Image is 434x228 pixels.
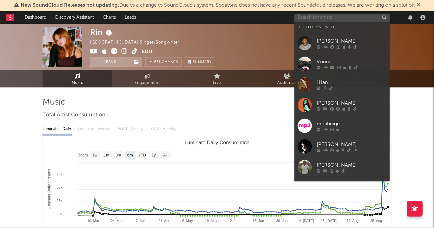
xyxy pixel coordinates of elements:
[185,140,250,145] text: Luminate Daily Consumption
[145,57,182,67] a: Benchmark
[158,219,169,223] text: 21. Apr
[253,219,264,223] text: 16. Jun
[213,79,221,87] span: Live
[417,3,420,8] span: Dismiss
[21,3,415,8] span: : Due to a change to SoundCloud's system, Sodatone does not have any recent Soundcloud releases. ...
[78,153,88,157] text: Zoom
[136,219,145,223] text: 7. Apr
[193,60,212,64] span: Summary
[138,153,146,157] text: YTD
[154,59,178,66] span: Benchmark
[98,11,120,24] a: Charts
[163,153,167,157] text: All
[56,185,62,189] text: 50k
[56,172,62,176] text: 75k
[252,70,322,87] a: Audience
[51,11,98,24] a: Discovery Assistant
[135,79,160,87] span: Engagement
[47,169,51,209] text: Luminate Daily Streams
[127,153,133,157] text: 6m
[20,11,51,24] a: Dashboard
[104,153,109,157] text: 1m
[87,219,99,223] text: 10. Mar
[43,111,105,119] span: Total Artist Consumption
[72,79,83,87] span: Music
[230,219,240,223] text: 2. Jun
[56,199,62,203] text: 25k
[297,219,314,223] text: 14. [DATE]
[317,58,386,66] div: Vonni
[347,219,358,223] text: 11. Aug
[205,219,218,223] text: 19. May
[317,120,386,128] div: mp3beige
[294,33,390,53] a: [PERSON_NAME]
[111,219,123,223] text: 24. Mar
[294,14,390,22] input: Search for artists
[294,53,390,74] a: Vonni
[120,11,141,24] a: Leads
[152,153,156,157] text: 1y
[370,219,382,223] text: 25. Aug
[298,24,386,31] div: Recently Viewed
[317,79,386,86] div: 1i1an1
[60,212,62,216] text: 0
[93,153,98,157] text: 1w
[317,37,386,45] div: [PERSON_NAME]
[294,95,390,115] a: [PERSON_NAME]
[185,57,215,67] button: Summary
[276,219,287,223] text: 30. Jun
[294,115,390,136] a: mp3beige
[294,136,390,157] a: [PERSON_NAME]
[321,219,338,223] text: 28. [DATE]
[317,99,386,107] div: [PERSON_NAME]
[294,157,390,177] a: [PERSON_NAME]
[90,27,114,38] div: Rin
[277,79,297,87] span: Audience
[182,219,193,223] text: 5. May
[294,177,390,198] a: [PERSON_NAME]
[90,57,130,67] button: Track
[43,124,72,135] div: Luminate - Daily
[317,141,386,148] div: [PERSON_NAME]
[116,153,121,157] text: 3m
[90,39,187,46] div: [GEOGRAPHIC_DATA] | Singer/Songwriter
[21,3,118,8] span: New SoundCloud Releases not updating
[43,70,112,87] a: Music
[142,48,153,56] button: Edit
[112,70,182,87] a: Engagement
[182,70,252,87] a: Live
[294,74,390,95] a: 1i1an1
[317,161,386,169] div: [PERSON_NAME]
